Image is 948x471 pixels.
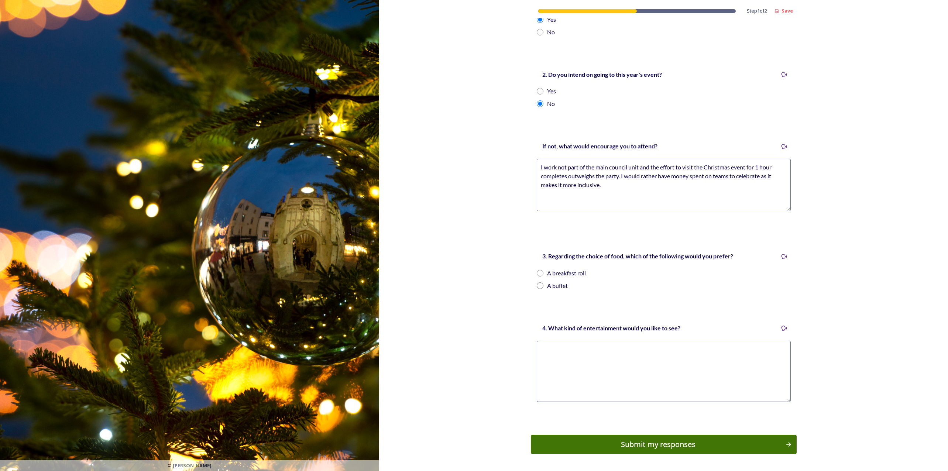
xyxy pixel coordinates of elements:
strong: 2. Do you intend on going to this year's event? [542,71,662,78]
div: Yes [547,15,556,24]
div: A breakfast roll [547,269,586,278]
span: Step 1 of 2 [747,7,767,14]
div: A buffet [547,281,568,290]
div: Yes [547,87,556,96]
strong: Save [782,7,793,14]
div: No [547,99,555,108]
strong: 3. Regarding the choice of food, which of the following would you prefer? [542,252,733,259]
div: No [547,28,555,37]
textarea: I work not part of the main council unit and the effort to visit the Christmas event for 1 hour c... [537,159,791,211]
button: Continue [531,435,797,454]
strong: If not, what would encourage you to attend? [542,142,657,149]
strong: 4. What kind of entertainment would you like to see? [542,324,680,331]
div: Submit my responses [535,439,782,450]
span: © [PERSON_NAME] [168,462,212,469]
